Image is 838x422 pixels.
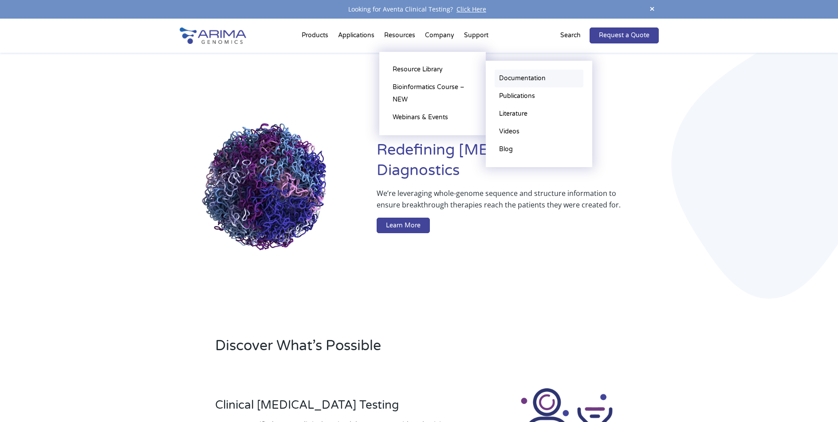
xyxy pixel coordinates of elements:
a: Click Here [453,5,490,13]
a: Blog [495,141,583,158]
h3: Clinical [MEDICAL_DATA] Testing [215,398,456,419]
div: Looking for Aventa Clinical Testing? [180,4,659,15]
a: Documentation [495,70,583,87]
img: Arima-Genomics-logo [180,27,246,44]
a: Literature [495,105,583,123]
a: Videos [495,123,583,141]
a: Resource Library [388,61,477,78]
p: Search [560,30,581,41]
p: We’re leveraging whole-genome sequence and structure information to ensure breakthrough therapies... [377,188,623,218]
iframe: Chat Widget [794,379,838,422]
a: Bioinformatics Course – NEW [388,78,477,109]
a: Publications [495,87,583,105]
a: Webinars & Events [388,109,477,126]
h2: Discover What’s Possible [215,336,532,363]
h1: Redefining [MEDICAL_DATA] Diagnostics [377,140,658,188]
a: Learn More [377,218,430,234]
a: Request a Quote [590,27,659,43]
